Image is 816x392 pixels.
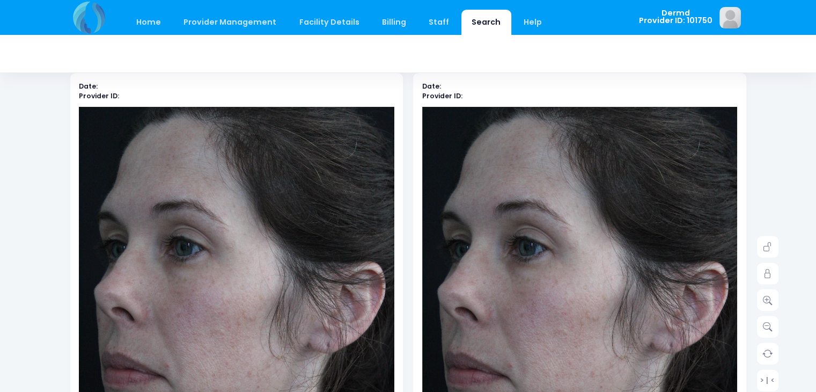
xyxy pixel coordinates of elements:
[513,10,552,35] a: Help
[639,9,712,25] span: Dermd Provider ID: 101750
[757,369,778,391] a: > | <
[79,82,98,91] b: Date:
[371,10,416,35] a: Billing
[289,10,370,35] a: Facility Details
[418,10,460,35] a: Staff
[173,10,287,35] a: Provider Management
[422,82,441,91] b: Date:
[79,91,119,100] b: Provider ID:
[719,7,741,28] img: image
[422,91,462,100] b: Provider ID:
[461,10,511,35] a: Search
[126,10,172,35] a: Home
